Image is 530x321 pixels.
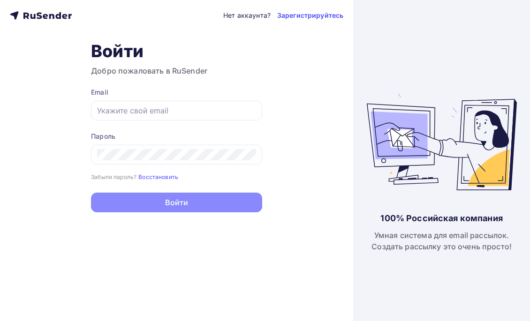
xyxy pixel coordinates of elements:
div: Умная система для email рассылок. Создать рассылку это очень просто! [371,230,512,252]
h3: Добро пожаловать в RuSender [91,65,262,76]
input: Укажите свой email [97,105,256,116]
a: Восстановить [138,172,178,180]
a: Зарегистрируйтесь [277,11,343,20]
button: Войти [91,193,262,212]
div: Email [91,88,262,97]
div: Пароль [91,132,262,141]
small: Восстановить [138,173,178,180]
div: Нет аккаунта? [223,11,271,20]
h1: Войти [91,41,262,61]
small: Забыли пароль? [91,173,136,180]
div: 100% Российская компания [380,213,502,224]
